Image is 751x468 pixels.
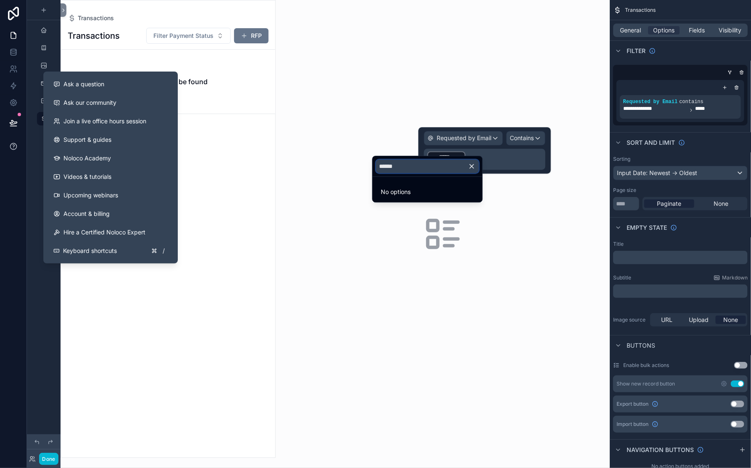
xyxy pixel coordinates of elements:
button: Hire a Certified Noloco Expert [47,223,174,242]
h1: Transactions [68,30,120,42]
span: No options [381,188,411,195]
span: Visibility [719,26,742,35]
div: Input Date: Newest -> Oldest [614,166,747,180]
button: Select Button [146,28,231,44]
span: Upload [689,316,709,324]
button: Done [39,453,58,465]
a: Ask our community [47,93,174,112]
span: Support & guides [63,136,111,144]
a: Support & guides [47,130,174,149]
span: Filter [627,47,646,55]
a: Transactions [68,14,114,22]
span: Empty state [627,223,667,232]
span: Options [653,26,675,35]
a: Videos & tutorials [47,168,174,186]
button: Ask a question [47,75,174,93]
span: Export button [617,401,648,407]
label: Image source [613,316,647,323]
a: Markdown [714,274,748,281]
span: Join a live office hours session [63,117,146,125]
div: scrollable content [613,285,748,298]
span: Navigation buttons [627,446,694,454]
a: Account & billing [47,205,174,223]
button: Input Date: Newest -> Oldest [613,166,748,180]
span: Buttons [627,341,655,350]
label: Enable bulk actions [623,362,669,369]
span: Hire a Certified Noloco Expert [63,228,145,237]
div: scrollable content [613,251,748,264]
a: Noloco Academy [47,149,174,168]
span: / [160,247,167,254]
span: Videos & tutorials [63,173,111,181]
button: Keyboard shortcuts/ [47,242,174,260]
span: Fields [689,26,705,35]
span: Requested by Email [623,99,678,105]
span: URL [661,316,673,324]
span: Sort And Limit [627,138,675,147]
span: Account & billing [63,210,110,218]
span: None [724,316,738,324]
span: General [620,26,641,35]
span: Upcoming webinars [63,191,118,199]
button: RFP [234,28,269,43]
span: contains [680,99,704,105]
span: Import button [617,421,648,428]
span: Ask our community [63,98,116,107]
div: Show new record button [617,380,675,387]
span: Transactions [78,14,114,22]
span: Markdown [722,274,748,281]
label: Sorting [613,156,630,162]
a: Join a live office hours session [47,112,174,130]
span: Ask a question [63,80,104,88]
label: Title [613,241,624,247]
span: None [714,199,728,208]
span: Filter Payment Status [153,32,213,40]
label: Subtitle [613,274,631,281]
span: Transactions [625,7,656,13]
span: Noloco Academy [63,154,111,162]
span: Paginate [657,199,682,208]
span: Keyboard shortcuts [63,247,117,255]
a: Upcoming webinars [47,186,174,205]
label: Page size [613,187,636,194]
